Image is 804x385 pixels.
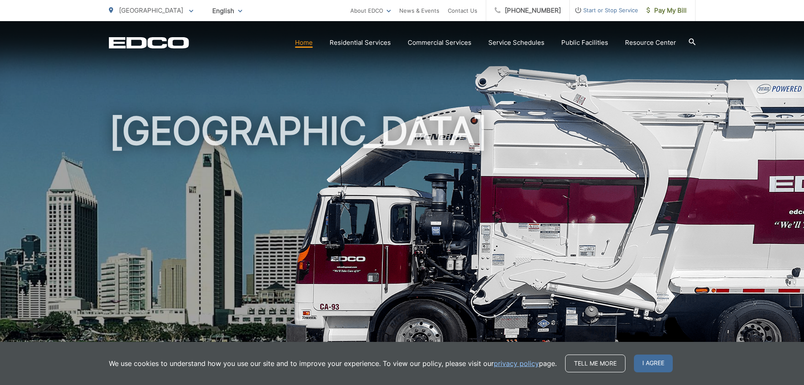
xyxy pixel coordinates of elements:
[625,38,676,48] a: Resource Center
[350,5,391,16] a: About EDCO
[109,37,189,49] a: EDCD logo. Return to the homepage.
[399,5,439,16] a: News & Events
[634,355,673,372] span: I agree
[295,38,313,48] a: Home
[408,38,471,48] a: Commercial Services
[647,5,687,16] span: Pay My Bill
[494,358,539,369] a: privacy policy
[561,38,608,48] a: Public Facilities
[109,110,696,377] h1: [GEOGRAPHIC_DATA]
[448,5,477,16] a: Contact Us
[206,3,249,18] span: English
[119,6,183,14] span: [GEOGRAPHIC_DATA]
[488,38,544,48] a: Service Schedules
[565,355,625,372] a: Tell me more
[109,358,557,369] p: We use cookies to understand how you use our site and to improve your experience. To view our pol...
[330,38,391,48] a: Residential Services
